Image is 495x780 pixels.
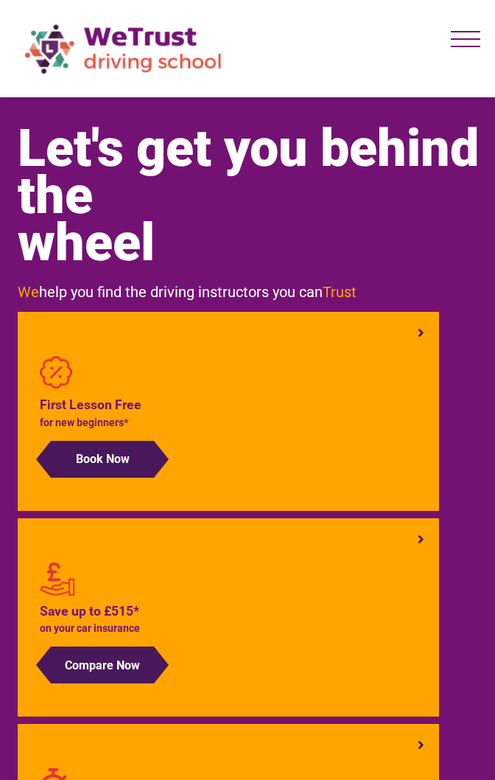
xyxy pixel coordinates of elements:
[40,395,416,415] h4: First Lesson Free
[40,356,73,389] img: badge-percent-light.png
[51,441,154,478] button: Book Now
[40,356,416,477] a: First Lesson Free for new beginners* Book Now
[40,622,140,634] span: on your car insurance
[18,283,357,301] span: help you find the driving instructors you can
[18,125,491,266] span: Let's get you behind the
[15,15,236,83] img: wetrust-ds-logo.png
[40,602,416,621] h4: Save up to £515*
[40,563,416,683] a: Save up to £515* on your car insurance Compare Now
[51,647,154,683] button: Compare Now
[18,283,39,301] span: We
[18,219,155,266] span: wheel
[40,563,75,596] img: red-personal-loans2.png
[40,417,128,428] span: for new beginners*
[323,283,357,301] span: Trust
